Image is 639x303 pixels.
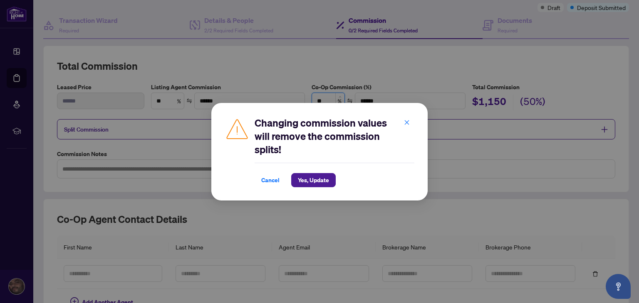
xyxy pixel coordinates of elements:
span: close [404,119,410,125]
button: Yes, Update [291,173,336,187]
span: Cancel [261,173,280,187]
img: Caution Icon [225,116,250,141]
button: Open asap [606,274,631,299]
h2: Changing commission values will remove the commission splits! [255,116,414,156]
button: Cancel [255,173,286,187]
span: Yes, Update [298,173,329,187]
